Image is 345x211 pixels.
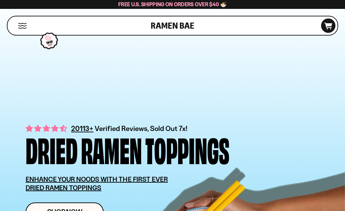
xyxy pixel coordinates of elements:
span: 20113+ [71,123,93,134]
div: Dried [26,134,78,165]
span: Free U.S. Shipping on Orders over $40 🍜 [118,1,227,8]
div: Ramen [81,134,142,165]
div: Toppings [145,134,229,165]
u: ENHANCE YOUR NOODS WITH THE FIRST EVER DRIED RAMEN TOPPINGS [26,175,168,192]
button: Mobile Menu Trigger [18,23,27,29]
span: Verified Reviews, Sold Out 7x! [95,124,187,133]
